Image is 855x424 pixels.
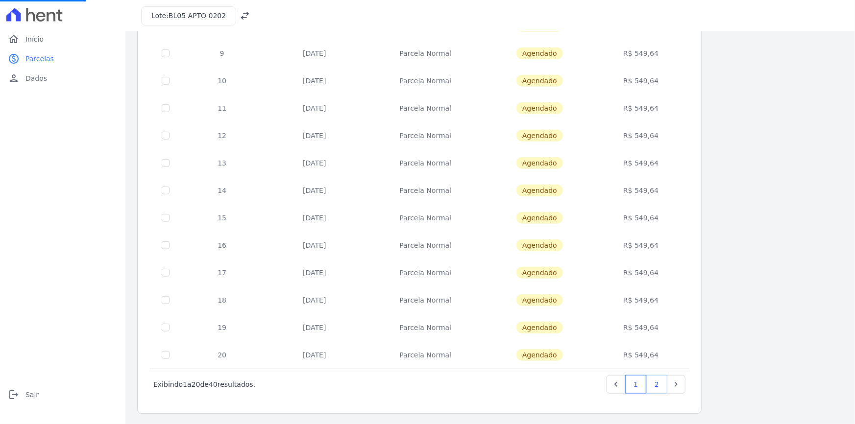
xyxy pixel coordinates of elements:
td: R$ 549,64 [595,122,687,149]
span: Início [25,34,44,44]
td: Parcela Normal [366,259,485,286]
td: 9 [181,40,263,67]
td: Parcela Normal [366,341,485,369]
td: [DATE] [263,177,366,204]
td: 20 [181,341,263,369]
span: Agendado [516,212,563,224]
a: 2 [646,375,667,394]
td: 15 [181,204,263,232]
span: Agendado [516,102,563,114]
td: 18 [181,286,263,314]
td: [DATE] [263,204,366,232]
span: Agendado [516,157,563,169]
td: Parcela Normal [366,286,485,314]
td: [DATE] [263,67,366,94]
td: [DATE] [263,232,366,259]
td: 10 [181,67,263,94]
i: logout [8,389,20,400]
td: Parcela Normal [366,122,485,149]
a: Previous [607,375,625,394]
span: 40 [209,380,218,388]
td: Parcela Normal [366,40,485,67]
a: paidParcelas [4,49,122,69]
td: R$ 549,64 [595,149,687,177]
span: Agendado [516,185,563,196]
i: person [8,72,20,84]
td: 12 [181,122,263,149]
span: Sair [25,390,39,400]
span: 20 [192,380,200,388]
a: personDados [4,69,122,88]
td: [DATE] [263,341,366,369]
td: [DATE] [263,94,366,122]
span: Agendado [516,75,563,87]
td: R$ 549,64 [595,94,687,122]
td: 11 [181,94,263,122]
td: [DATE] [263,286,366,314]
i: paid [8,53,20,65]
td: R$ 549,64 [595,286,687,314]
td: 17 [181,259,263,286]
i: home [8,33,20,45]
span: Agendado [516,130,563,141]
td: R$ 549,64 [595,341,687,369]
span: Agendado [516,322,563,333]
td: R$ 549,64 [595,314,687,341]
td: Parcela Normal [366,177,485,204]
a: homeInício [4,29,122,49]
td: [DATE] [263,314,366,341]
span: Dados [25,73,47,83]
span: Agendado [516,239,563,251]
span: Agendado [516,267,563,279]
span: BL05 APTO 0202 [169,12,226,20]
td: [DATE] [263,122,366,149]
td: [DATE] [263,40,366,67]
td: Parcela Normal [366,232,485,259]
td: [DATE] [263,259,366,286]
a: Next [667,375,685,394]
span: Parcelas [25,54,54,64]
td: Parcela Normal [366,67,485,94]
td: Parcela Normal [366,314,485,341]
td: R$ 549,64 [595,259,687,286]
td: 13 [181,149,263,177]
td: 19 [181,314,263,341]
td: Parcela Normal [366,204,485,232]
td: Parcela Normal [366,149,485,177]
span: Agendado [516,349,563,361]
td: R$ 549,64 [595,204,687,232]
h3: Lote: [151,11,226,21]
td: R$ 549,64 [595,232,687,259]
td: [DATE] [263,149,366,177]
span: Agendado [516,47,563,59]
td: 16 [181,232,263,259]
span: 1 [183,380,187,388]
a: 1 [625,375,646,394]
td: 14 [181,177,263,204]
td: R$ 549,64 [595,177,687,204]
p: Exibindo a de resultados. [153,379,255,389]
td: R$ 549,64 [595,40,687,67]
a: logoutSair [4,385,122,404]
td: R$ 549,64 [595,67,687,94]
td: Parcela Normal [366,94,485,122]
span: Agendado [516,294,563,306]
